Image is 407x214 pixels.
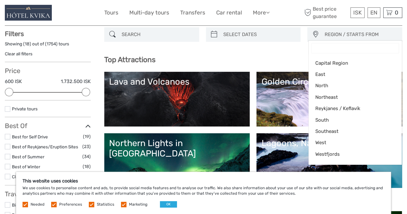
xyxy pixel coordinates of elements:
label: Statistics [97,202,114,207]
span: (19) [83,133,91,140]
input: Search [312,43,399,53]
a: Northern Lights in [GEOGRAPHIC_DATA] [109,138,245,183]
a: Golden Circle [261,77,397,122]
label: Preferences [59,202,82,207]
span: 0 [394,9,399,16]
label: Marketing [129,202,147,207]
div: We use cookies to personalise content and ads, to provide social media features and to analyse ou... [16,172,391,214]
a: Multi-day tours [129,8,169,17]
div: Northern Lights in [GEOGRAPHIC_DATA] [109,138,245,159]
a: More [253,8,270,17]
span: Capital Region [315,60,384,67]
a: Private tours [12,106,38,111]
img: 1272-27739e7f-fdf7-4e5a-9524-294ab18ac00c_logo_small.jpg [5,5,52,21]
strong: Filters [5,30,24,38]
span: Best price guarantee [303,5,349,20]
button: OK [160,201,177,208]
div: Lava and Volcanoes [109,77,245,87]
div: Golden Circle [261,77,397,87]
label: 1754 [47,41,56,47]
span: South [315,117,384,124]
div: Lagoons, Nature Baths and Spas [261,138,397,148]
span: North [315,82,384,89]
input: SEARCH [119,29,196,40]
input: SELECT DATES [221,29,298,40]
div: EN [367,7,380,18]
a: Best for Self Drive [12,134,48,139]
label: 600 ISK [5,78,22,85]
a: Best of Summer [12,154,44,159]
a: Tours [104,8,118,17]
button: REGION / STARTS FROM [321,29,399,40]
span: ISK [353,9,362,16]
a: Classic Tours [12,174,38,179]
a: Lava and Volcanoes [109,77,245,122]
span: (23) [82,143,91,150]
label: 18 [25,41,30,47]
label: Needed [31,202,44,207]
h5: This website uses cookies [23,178,384,184]
span: West [315,139,384,146]
b: Top Attractions [104,55,155,64]
a: Lagoons, Nature Baths and Spas [261,138,397,183]
a: Best of Winter [12,164,40,169]
a: Best of Reykjanes/Eruption Sites [12,144,78,149]
span: Northeast [315,94,384,101]
span: (34) [82,153,91,160]
h3: Best Of [5,122,91,130]
span: Westfjords [315,151,384,158]
a: Transfers [180,8,205,17]
h3: Travel Method [5,190,91,198]
a: Car rental [216,8,242,17]
h3: Price [5,67,91,75]
div: Showing ( ) out of ( ) tours [5,41,91,51]
label: 1.732.500 ISK [61,78,91,85]
span: (18) [83,163,91,170]
span: Southeast [315,128,384,135]
span: Reykjanes / Keflavík [315,105,384,112]
span: East [315,71,384,78]
a: Bicycle [12,202,26,208]
a: Clear all filters [5,51,32,56]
